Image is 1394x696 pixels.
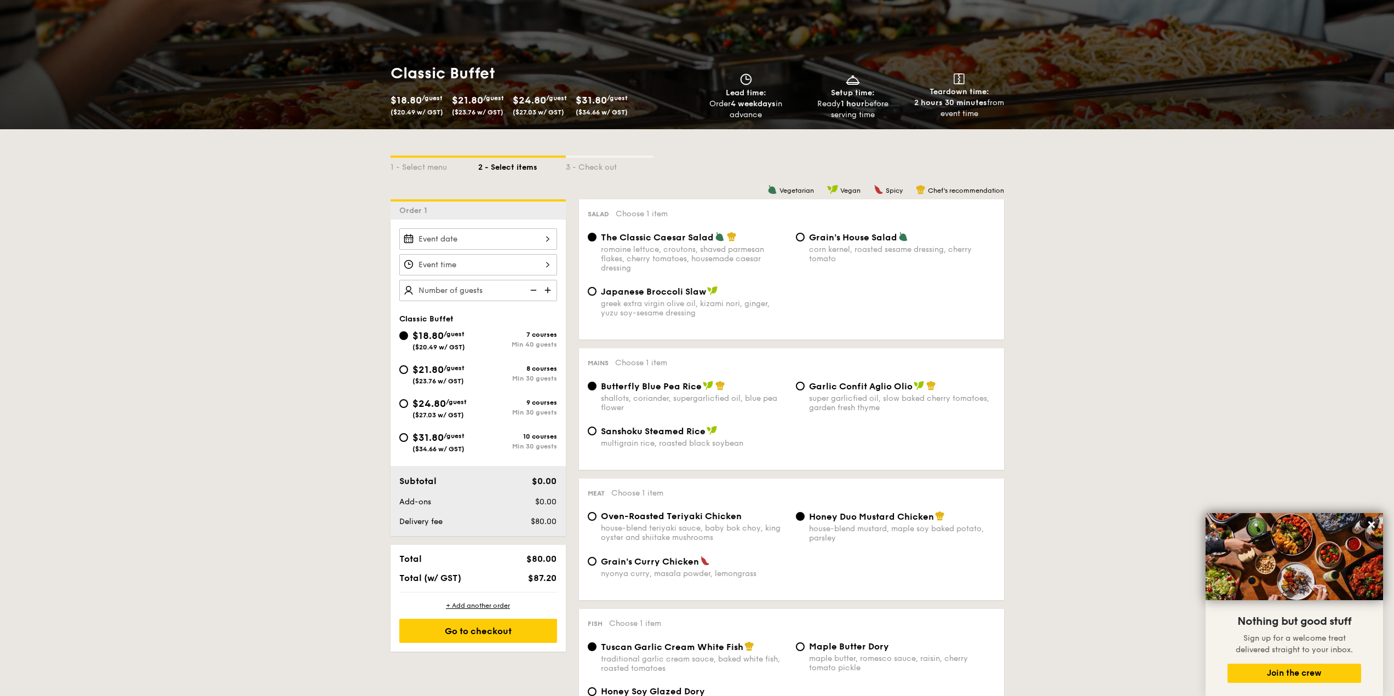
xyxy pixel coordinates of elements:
[478,375,557,382] div: Min 30 guests
[727,232,737,241] img: icon-chef-hat.a58ddaea.svg
[524,280,541,301] img: icon-reduce.1d2dbef1.svg
[531,517,557,526] span: $80.00
[916,185,926,194] img: icon-chef-hat.a58ddaea.svg
[478,433,557,440] div: 10 courses
[601,569,787,578] div: nyonya curry, masala powder, lemongrass
[412,343,465,351] span: ($20.49 w/ GST)
[399,433,408,442] input: $31.80/guest($34.66 w/ GST)10 coursesMin 30 guests
[615,358,667,367] span: Choose 1 item
[845,73,861,85] img: icon-dish.430c3a2e.svg
[796,233,805,241] input: Grain's House Saladcorn kernel, roasted sesame dressing, cherry tomato
[601,524,787,542] div: house-blend teriyaki sauce, baby bok choy, king oyster and shiitake mushrooms
[715,232,725,241] img: icon-vegetarian.fe4039eb.svg
[831,88,875,97] span: Setup time:
[588,687,596,696] input: Honey Soy Glazed Doryhoney soy glazed dory, carrot, zucchini and onion
[576,108,628,116] span: ($34.66 w/ GST)
[928,187,1004,194] span: Chef's recommendation
[796,642,805,651] input: Maple Butter Dorymaple butter, romesco sauce, raisin, cherry tomato pickle
[738,73,754,85] img: icon-clock.2db775ea.svg
[588,512,596,521] input: Oven-Roasted Teriyaki Chickenhouse-blend teriyaki sauce, baby bok choy, king oyster and shiitake ...
[840,187,861,194] span: Vegan
[707,286,718,296] img: icon-vegan.f8ff3823.svg
[478,158,566,173] div: 2 - Select items
[796,512,805,521] input: Honey Duo Mustard Chickenhouse-blend mustard, maple soy baked potato, parsley
[399,228,557,250] input: Event date
[601,394,787,412] div: shallots, coriander, supergarlicfied oil, blue pea flower
[804,99,902,120] div: Ready before serving time
[399,601,557,610] div: + Add another order
[541,280,557,301] img: icon-add.58712e84.svg
[601,381,702,392] span: Butterfly Blue Pea Rice
[399,314,454,324] span: Classic Buffet
[588,382,596,390] input: Butterfly Blue Pea Riceshallots, coriander, supergarlicfied oil, blue pea flower
[399,619,557,643] div: Go to checkout
[809,524,995,543] div: house-blend mustard, maple soy baked potato, parsley
[611,488,663,498] span: Choose 1 item
[391,108,443,116] span: ($20.49 w/ GST)
[391,158,478,173] div: 1 - Select menu
[588,359,609,367] span: Mains
[528,573,557,583] span: $87.20
[588,557,596,566] input: Grain's Curry Chickennyonya curry, masala powder, lemongrass
[412,330,444,342] span: $18.80
[715,381,725,390] img: icon-chef-hat.a58ddaea.svg
[809,641,889,652] span: Maple Butter Dory
[588,210,609,218] span: Salad
[898,232,908,241] img: icon-vegetarian.fe4039eb.svg
[399,476,437,486] span: Subtotal
[796,382,805,390] input: Garlic Confit Aglio Oliosuper garlicfied oil, slow baked cherry tomatoes, garden fresh thyme
[874,185,884,194] img: icon-spicy.37a8142b.svg
[412,398,446,410] span: $24.80
[444,432,464,440] span: /guest
[601,654,787,673] div: traditional garlic cream sauce, baked white fish, roasted tomatoes
[601,556,699,567] span: Grain's Curry Chicken
[478,399,557,406] div: 9 courses
[412,411,464,419] span: ($27.03 w/ GST)
[926,381,936,390] img: icon-chef-hat.a58ddaea.svg
[412,364,444,376] span: $21.80
[744,641,754,651] img: icon-chef-hat.a58ddaea.svg
[483,94,504,102] span: /guest
[609,619,661,628] span: Choose 1 item
[827,185,838,194] img: icon-vegan.f8ff3823.svg
[576,94,607,106] span: $31.80
[726,88,766,97] span: Lead time:
[601,299,787,318] div: greek extra virgin olive oil, kizami nori, ginger, yuzu soy-sesame dressing
[1206,513,1383,600] img: DSC07876-Edit02-Large.jpeg
[399,254,557,275] input: Event time
[809,394,995,412] div: super garlicfied oil, slow baked cherry tomatoes, garden fresh thyme
[399,497,431,507] span: Add-ons
[391,64,693,83] h1: Classic Buffet
[930,87,989,96] span: Teardown time:
[399,399,408,408] input: $24.80/guest($27.03 w/ GST)9 coursesMin 30 guests
[478,331,557,338] div: 7 courses
[444,364,464,372] span: /guest
[546,94,567,102] span: /guest
[1237,615,1351,628] span: Nothing but good stuff
[588,233,596,241] input: The Classic Caesar Saladromaine lettuce, croutons, shaved parmesan flakes, cherry tomatoes, house...
[513,108,564,116] span: ($27.03 w/ GST)
[616,209,668,218] span: Choose 1 item
[478,365,557,372] div: 8 courses
[588,620,603,628] span: Fish
[399,517,443,526] span: Delivery fee
[478,409,557,416] div: Min 30 guests
[412,445,464,453] span: ($34.66 w/ GST)
[478,442,557,450] div: Min 30 guests
[446,398,467,406] span: /guest
[399,206,432,215] span: Order 1
[601,642,743,652] span: Tuscan Garlic Cream White Fish
[399,331,408,340] input: $18.80/guest($20.49 w/ GST)7 coursesMin 40 guests
[1227,664,1361,683] button: Join the crew
[588,642,596,651] input: Tuscan Garlic Cream White Fishtraditional garlic cream sauce, baked white fish, roasted tomatoes
[391,94,422,106] span: $18.80
[399,573,461,583] span: Total (w/ GST)
[914,98,987,107] strong: 2 hours 30 minutes
[601,439,787,448] div: multigrain rice, roasted black soybean
[697,99,795,120] div: Order in advance
[954,73,965,84] img: icon-teardown.65201eee.svg
[809,654,995,672] div: maple butter, romesco sauce, raisin, cherry tomato pickle
[767,185,777,194] img: icon-vegetarian.fe4039eb.svg
[707,425,718,435] img: icon-vegan.f8ff3823.svg
[588,490,605,497] span: Meat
